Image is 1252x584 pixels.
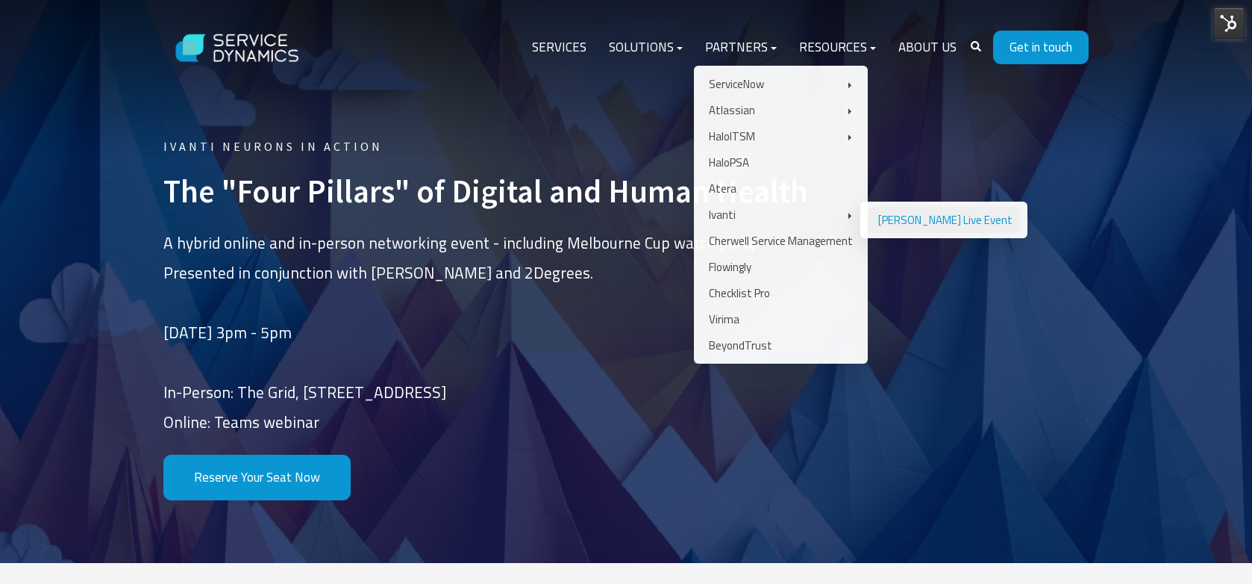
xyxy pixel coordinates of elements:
[701,123,860,149] a: HaloITSM
[521,30,968,66] div: Navigation Menu
[701,202,860,228] a: Ivanti
[1213,7,1245,39] img: HubSpot Tools Menu Toggle
[163,173,808,211] h2: The "Four Pillars" of Digital and Human Health
[701,228,860,254] a: Cherwell Service Management
[701,254,860,280] a: Flowingly
[701,149,860,175] a: HaloPSA
[163,19,313,77] img: Service Dynamics Logo - White
[694,30,788,66] a: Partners
[701,71,860,97] a: ServiceNow
[163,455,351,500] a: Reserve Your Seat Now
[993,31,1089,64] a: Get in touch
[701,332,860,358] a: BeyondTrust
[887,30,968,66] a: About Us
[701,280,860,306] a: Checklist Pro
[598,30,694,66] a: Solutions
[701,175,860,202] a: Atera
[521,30,598,66] a: Services
[163,229,808,437] p: A hybrid online and in-person networking event - including Melbourne Cup watch party. Presented i...
[788,30,887,66] a: Resources
[701,306,860,332] a: Virima
[868,207,1020,233] a: [PERSON_NAME] Live Event
[701,97,860,123] a: Atlassian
